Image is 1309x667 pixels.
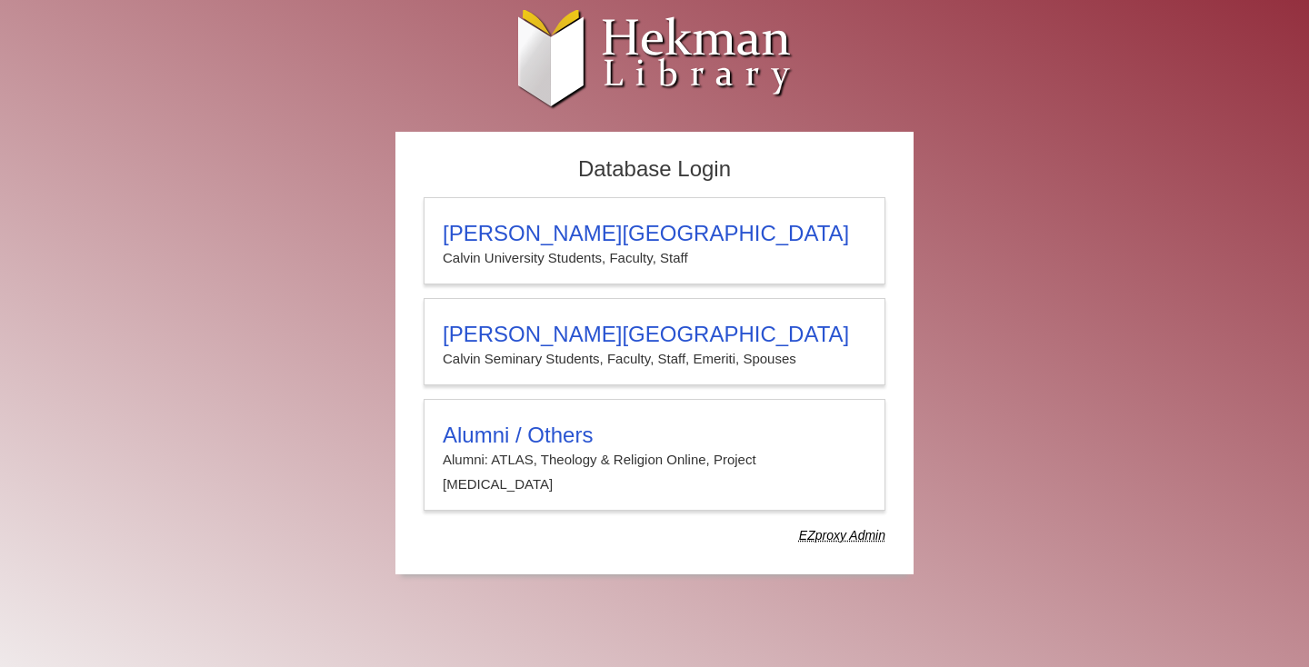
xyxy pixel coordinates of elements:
a: [PERSON_NAME][GEOGRAPHIC_DATA]Calvin Seminary Students, Faculty, Staff, Emeriti, Spouses [424,298,885,385]
p: Calvin University Students, Faculty, Staff [443,246,866,270]
a: [PERSON_NAME][GEOGRAPHIC_DATA]Calvin University Students, Faculty, Staff [424,197,885,284]
h3: [PERSON_NAME][GEOGRAPHIC_DATA] [443,322,866,347]
h3: Alumni / Others [443,423,866,448]
h2: Database Login [415,151,894,188]
dfn: Use Alumni login [799,528,885,543]
summary: Alumni / OthersAlumni: ATLAS, Theology & Religion Online, Project [MEDICAL_DATA] [443,423,866,496]
p: Calvin Seminary Students, Faculty, Staff, Emeriti, Spouses [443,347,866,371]
h3: [PERSON_NAME][GEOGRAPHIC_DATA] [443,221,866,246]
p: Alumni: ATLAS, Theology & Religion Online, Project [MEDICAL_DATA] [443,448,866,496]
